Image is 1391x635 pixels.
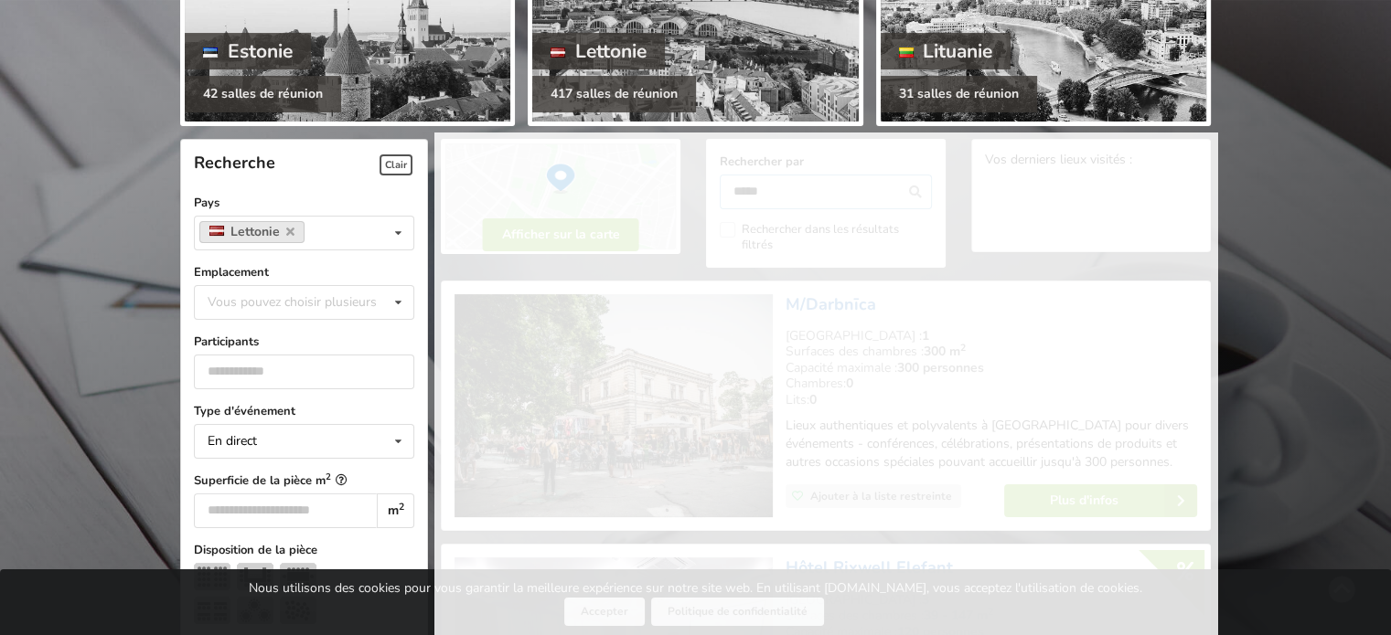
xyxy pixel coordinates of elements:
[194,152,275,174] font: Recherche
[249,579,1142,597] font: Nous utilisons des cookies pour vous garantir la meilleure expérience sur notre site web. En util...
[899,85,1019,102] font: 31 salles de réunion
[388,502,399,519] font: m
[194,264,269,280] font: Emplacement
[551,85,678,102] font: 417 salles de réunion
[326,471,331,482] font: 2
[194,472,326,489] font: Superficie de la pièce m
[399,500,404,513] font: 2
[575,38,647,64] font: Lettonie
[194,542,317,558] font: Disposition de la pièce
[208,432,257,450] font: En direct
[194,333,259,350] font: Participants
[203,85,323,102] font: 42 salles de réunion
[228,38,293,64] font: Estonie
[194,403,295,419] font: Type d'événement
[923,38,992,64] font: Lituanie
[194,563,230,590] img: Théâtre
[194,195,219,211] font: Pays
[280,563,316,590] img: salle de réunion
[230,223,280,240] font: Lettonie
[385,158,407,172] font: Clair
[208,293,377,311] font: Vous pouvez choisir plusieurs
[237,563,273,590] img: en forme de U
